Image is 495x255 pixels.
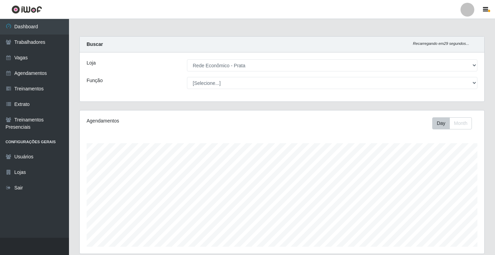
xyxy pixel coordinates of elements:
[87,41,103,47] strong: Buscar
[449,117,472,129] button: Month
[432,117,477,129] div: Toolbar with button groups
[87,59,96,67] label: Loja
[413,41,469,46] i: Recarregando em 29 segundos...
[432,117,472,129] div: First group
[432,117,450,129] button: Day
[87,117,244,125] div: Agendamentos
[11,5,42,14] img: CoreUI Logo
[87,77,103,84] label: Função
